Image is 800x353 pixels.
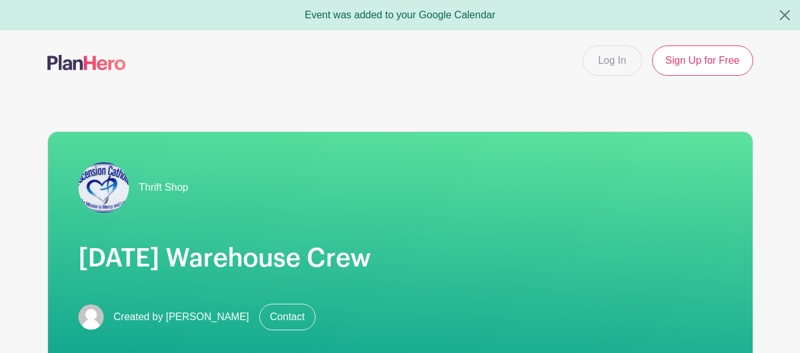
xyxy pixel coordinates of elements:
[139,180,188,195] span: Thrift Shop
[652,45,753,76] a: Sign Up for Free
[78,162,129,213] img: .AscensionLogo002.png
[259,304,316,330] a: Contact
[582,45,642,76] a: Log In
[78,304,104,330] img: default-ce2991bfa6775e67f084385cd625a349d9dcbb7a52a09fb2fda1e96e2d18dcdb.png
[47,55,126,70] img: logo-507f7623f17ff9eddc593b1ce0a138ce2505c220e1c5a4e2b4648c50719b7d32.svg
[114,309,249,325] span: Created by [PERSON_NAME]
[78,243,722,273] h1: [DATE] Warehouse Crew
